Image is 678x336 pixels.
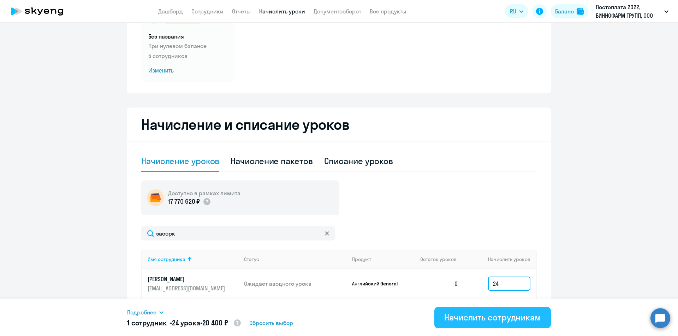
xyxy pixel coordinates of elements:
p: Английский General [352,280,405,287]
span: Подробнее [127,308,156,317]
div: Статус [244,256,346,262]
div: Продукт [352,256,371,262]
div: Начислить сотрудникам [444,312,541,323]
button: Начислить сотрудникам [434,307,551,328]
p: 17 770 620 ₽ [168,197,200,206]
p: При нулевом балансе [148,42,227,50]
h5: Без названия [148,33,227,40]
p: [EMAIL_ADDRESS][DOMAIN_NAME] [148,284,227,292]
p: 5 сотрудников [148,52,227,60]
span: Изменить [148,66,227,75]
img: balance [577,8,584,15]
span: Остаток уроков [420,256,457,262]
a: Документооборот [314,8,361,15]
button: Балансbalance [551,4,588,18]
div: Начисление уроков [141,155,219,167]
a: [PERSON_NAME][EMAIL_ADDRESS][DOMAIN_NAME] [148,275,238,292]
p: Постоплата 2022, БИННОФАРМ ГРУПП, ООО [596,3,661,20]
td: 0 [415,269,464,299]
p: [PERSON_NAME] [148,275,227,283]
h5: Доступно в рамках лимита [168,189,240,197]
h5: 1 сотрудник • • [127,318,242,329]
span: Сбросить выбор [249,319,293,327]
div: Баланс [555,7,574,16]
span: 24 урока [172,318,200,327]
div: Начисление пакетов [231,155,313,167]
div: Имя сотрудника [148,256,185,262]
img: wallet-circle.png [147,189,164,206]
button: RU [505,4,528,18]
a: Все продукты [370,8,406,15]
div: Списание уроков [324,155,393,167]
span: RU [510,7,516,16]
a: Начислить уроки [259,8,305,15]
div: Статус [244,256,259,262]
button: Постоплата 2022, БИННОФАРМ ГРУПП, ООО [592,3,672,20]
div: Остаток уроков [420,256,464,262]
a: Дашборд [158,8,183,15]
a: Отчеты [232,8,251,15]
div: Имя сотрудника [148,256,238,262]
input: Поиск по имени, email, продукту или статусу [141,226,335,241]
span: 20 400 ₽ [202,318,228,327]
div: Продукт [352,256,415,262]
a: Сотрудники [191,8,224,15]
h2: Начисление и списание уроков [141,116,537,133]
th: Начислить уроков [464,250,536,269]
p: Ожидает вводного урока [244,280,346,288]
